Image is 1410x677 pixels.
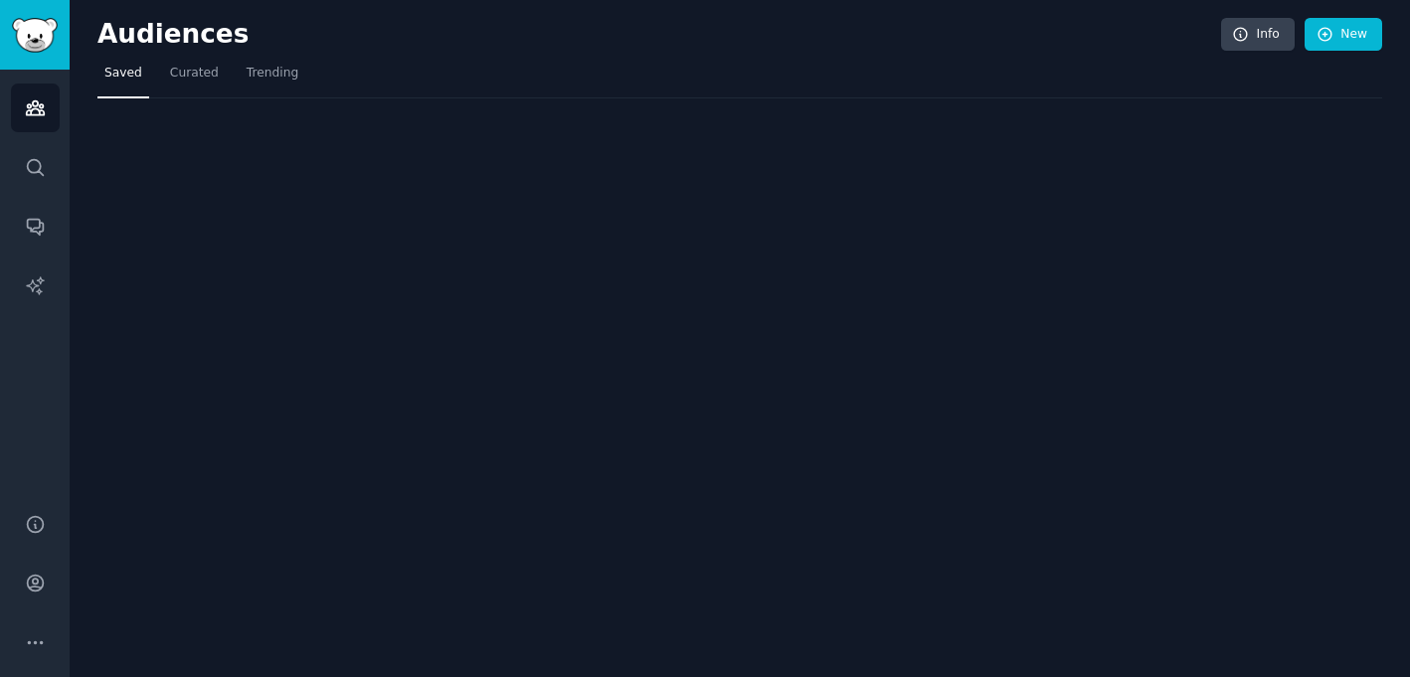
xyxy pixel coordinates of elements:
a: Trending [240,58,305,98]
a: New [1305,18,1382,52]
a: Curated [163,58,226,98]
span: Curated [170,65,219,83]
img: GummySearch logo [12,18,58,53]
a: Info [1221,18,1295,52]
span: Saved [104,65,142,83]
span: Trending [247,65,298,83]
h2: Audiences [97,19,1221,51]
a: Saved [97,58,149,98]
